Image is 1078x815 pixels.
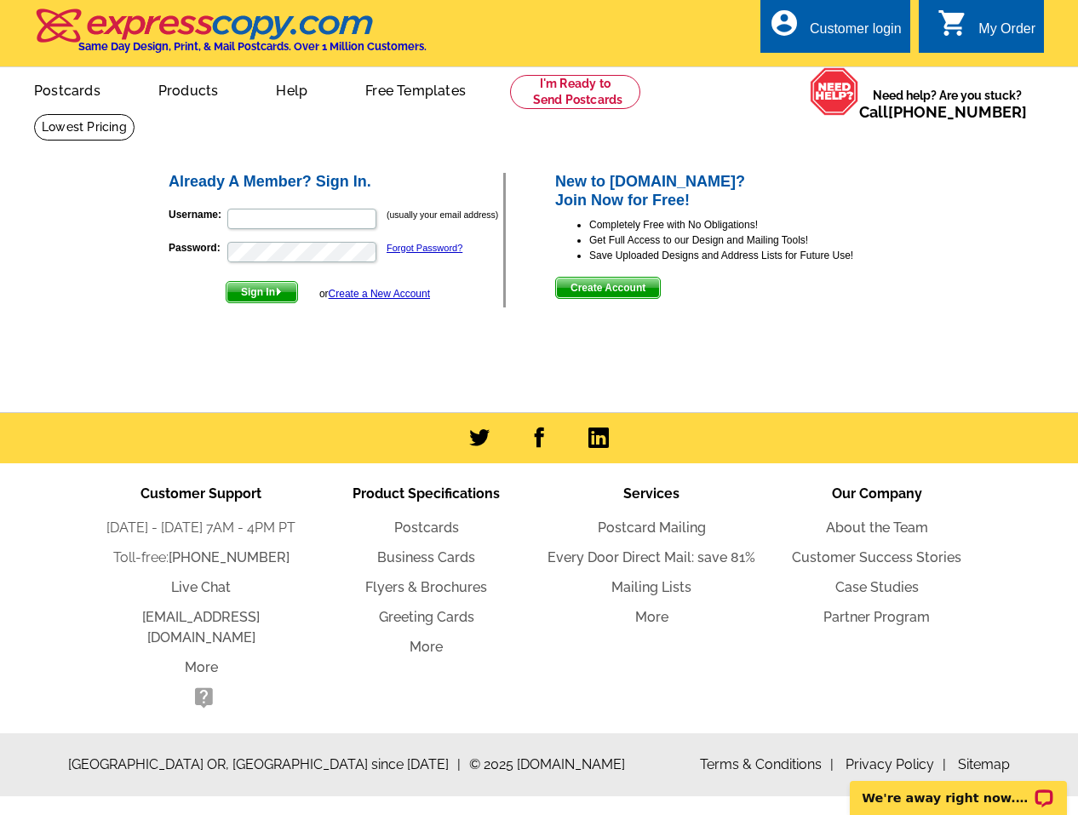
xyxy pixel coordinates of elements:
button: Sign In [226,281,298,303]
a: Forgot Password? [387,243,462,253]
a: [EMAIL_ADDRESS][DOMAIN_NAME] [142,609,260,646]
span: [GEOGRAPHIC_DATA] OR, [GEOGRAPHIC_DATA] since [DATE] [68,755,461,775]
img: button-next-arrow-white.png [275,288,283,296]
span: Create Account [556,278,660,298]
a: Live Chat [171,579,231,595]
a: Case Studies [835,579,919,595]
a: Customer Success Stories [792,549,961,565]
h2: Already A Member? Sign In. [169,173,503,192]
button: Create Account [555,277,661,299]
a: shopping_cart My Order [938,19,1035,40]
a: Postcards [7,69,128,109]
i: account_circle [769,8,800,38]
a: Postcard Mailing [598,519,706,536]
h4: Same Day Design, Print, & Mail Postcards. Over 1 Million Customers. [78,40,427,53]
span: Sign In [226,282,297,302]
a: Sitemap [958,756,1010,772]
li: [DATE] - [DATE] 7AM - 4PM PT [89,518,314,538]
a: Business Cards [377,549,475,565]
a: Products [131,69,246,109]
label: Password: [169,240,226,255]
a: Mailing Lists [611,579,691,595]
a: Flyers & Brochures [365,579,487,595]
span: Our Company [832,485,922,502]
a: Greeting Cards [379,609,474,625]
a: Same Day Design, Print, & Mail Postcards. Over 1 Million Customers. [34,20,427,53]
a: More [410,639,443,655]
img: help [810,67,859,116]
a: Free Templates [338,69,493,109]
i: shopping_cart [938,8,968,38]
a: Every Door Direct Mail: save 81% [548,549,755,565]
label: Username: [169,207,226,222]
li: Toll-free: [89,548,314,568]
a: Terms & Conditions [700,756,834,772]
small: (usually your email address) [387,209,498,220]
div: Customer login [810,21,902,45]
a: Privacy Policy [846,756,946,772]
a: Create a New Account [329,288,430,300]
span: Need help? Are you stuck? [859,87,1035,121]
a: [PHONE_NUMBER] [169,549,290,565]
span: Services [623,485,679,502]
a: Help [249,69,335,109]
li: Completely Free with No Obligations! [589,217,912,232]
div: or [319,286,430,301]
span: © 2025 [DOMAIN_NAME] [469,755,625,775]
a: More [185,659,218,675]
div: My Order [978,21,1035,45]
iframe: LiveChat chat widget [839,761,1078,815]
span: Call [859,103,1027,121]
a: account_circle Customer login [769,19,902,40]
a: About the Team [826,519,928,536]
span: Customer Support [140,485,261,502]
a: More [635,609,668,625]
h2: New to [DOMAIN_NAME]? Join Now for Free! [555,173,912,209]
li: Get Full Access to our Design and Mailing Tools! [589,232,912,248]
a: [PHONE_NUMBER] [888,103,1027,121]
span: Product Specifications [353,485,500,502]
a: Postcards [394,519,459,536]
li: Save Uploaded Designs and Address Lists for Future Use! [589,248,912,263]
a: Partner Program [823,609,930,625]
